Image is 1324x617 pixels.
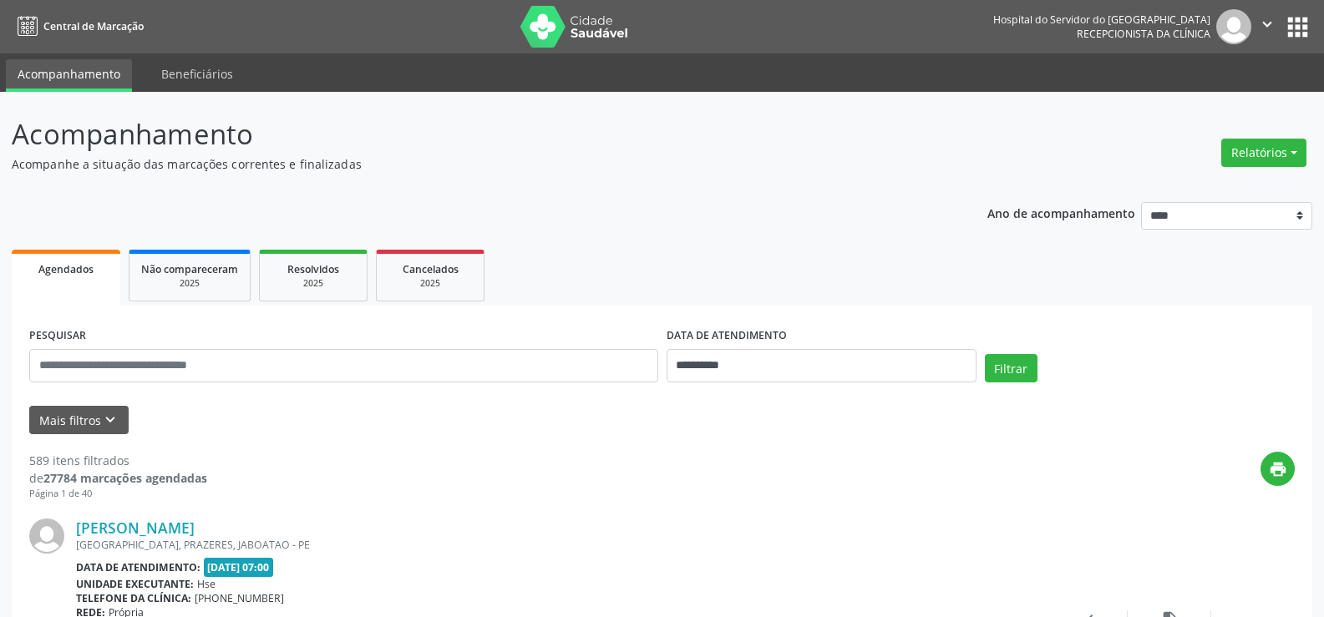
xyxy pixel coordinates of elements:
[76,591,191,605] b: Telefone da clínica:
[667,323,787,349] label: DATA DE ATENDIMENTO
[43,19,144,33] span: Central de Marcação
[1261,452,1295,486] button: print
[141,262,238,276] span: Não compareceram
[1269,460,1287,478] i: print
[1283,13,1312,42] button: apps
[29,406,129,435] button: Mais filtroskeyboard_arrow_down
[38,262,94,276] span: Agendados
[101,411,119,429] i: keyboard_arrow_down
[141,277,238,290] div: 2025
[12,155,922,173] p: Acompanhe a situação das marcações correntes e finalizadas
[403,262,459,276] span: Cancelados
[12,114,922,155] p: Acompanhamento
[43,470,207,486] strong: 27784 marcações agendadas
[1258,15,1276,33] i: 
[993,13,1210,27] div: Hospital do Servidor do [GEOGRAPHIC_DATA]
[29,323,86,349] label: PESQUISAR
[204,558,274,577] span: [DATE] 07:00
[150,59,245,89] a: Beneficiários
[271,277,355,290] div: 2025
[388,277,472,290] div: 2025
[1077,27,1210,41] span: Recepcionista da clínica
[1216,9,1251,44] img: img
[987,202,1135,223] p: Ano de acompanhamento
[197,577,216,591] span: Hse
[76,538,1044,552] div: [GEOGRAPHIC_DATA], PRAZERES, JABOATAO - PE
[985,354,1037,382] button: Filtrar
[76,577,194,591] b: Unidade executante:
[29,487,207,501] div: Página 1 de 40
[76,518,195,537] a: [PERSON_NAME]
[195,591,284,605] span: [PHONE_NUMBER]
[12,13,144,40] a: Central de Marcação
[1221,139,1306,167] button: Relatórios
[287,262,339,276] span: Resolvidos
[6,59,132,92] a: Acompanhamento
[29,469,207,487] div: de
[29,452,207,469] div: 589 itens filtrados
[76,560,200,574] b: Data de atendimento:
[1251,9,1283,44] button: 
[29,518,64,554] img: img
